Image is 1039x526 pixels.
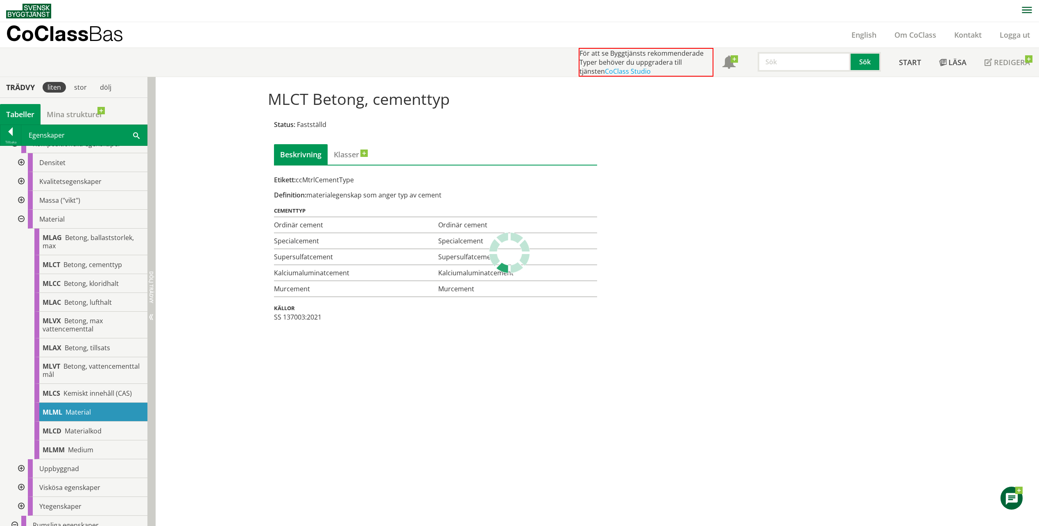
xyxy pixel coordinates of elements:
[39,502,81,511] span: Ytegenskaper
[66,408,91,417] span: Material
[297,120,326,129] span: Fastställd
[436,249,598,265] td: Supersulfatcement
[976,48,1039,77] a: Redigera
[88,21,123,45] span: Bas
[945,30,991,40] a: Kontakt
[274,144,328,165] div: Beskrivning
[274,313,598,322] div: SS 137003:2021
[436,217,598,233] td: Ordinär cement
[274,206,598,213] div: cementtyp
[722,57,736,70] span: Notifikationer
[274,175,598,184] div: ccMtrlCementType
[43,233,134,250] span: Betong, ballaststorlek, max
[436,233,598,249] td: Specialcement
[436,265,598,281] td: Kalciumaluminatcement
[41,104,109,125] a: Mina strukturer
[274,190,306,200] span: Definition:
[63,260,122,269] span: Betong, cementtyp
[64,279,119,288] span: Betong, kloridhalt
[274,190,598,200] div: materialegenskap som anger typ av cement
[274,217,436,233] td: Ordinär cement
[43,362,60,371] span: MLVT
[43,408,62,417] span: MLML
[65,426,102,435] span: Materialkod
[489,232,530,273] img: Laddar
[39,196,80,205] span: Massa ("vikt")
[148,271,155,303] span: Dölj trädvy
[6,22,141,48] a: CoClassBas
[274,281,436,297] td: Murcement
[274,120,295,129] span: Status:
[43,233,62,242] span: MLAG
[39,215,65,224] span: Material
[890,48,930,77] a: Start
[69,82,92,93] div: stor
[43,316,103,333] span: Betong, max vattencementtal
[95,82,116,93] div: dölj
[994,57,1030,67] span: Redigera
[930,48,976,77] a: Läsa
[68,445,93,454] span: Medium
[885,30,945,40] a: Om CoClass
[2,83,39,92] div: Trädvy
[842,30,885,40] a: English
[39,483,100,492] span: Viskösa egenskaper
[758,52,851,72] input: Sök
[43,279,61,288] span: MLCC
[948,57,967,67] span: Läsa
[6,4,51,18] img: Svensk Byggtjänst
[43,298,61,307] span: MLAC
[39,158,66,167] span: Densitet
[43,389,60,398] span: MLCS
[274,233,436,249] td: Specialcement
[63,389,132,398] span: Kemiskt innehåll (CAS)
[43,445,65,454] span: MLMM
[43,362,140,379] span: Betong, vattencementtal mål
[6,29,123,38] p: CoClass
[579,48,713,77] div: För att se Byggtjänsts rekommenderade Typer behöver du uppgradera till tjänsten
[899,57,921,67] span: Start
[43,426,61,435] span: MLCD
[43,343,61,352] span: MLAX
[851,52,881,72] button: Sök
[605,67,651,76] a: CoClass Studio
[268,90,771,108] h1: MLCT Betong, cementtyp
[64,298,112,307] span: Betong, lufthalt
[43,316,61,325] span: MLVX
[436,281,598,297] td: Murcement
[0,139,21,145] div: Tillbaka
[274,304,598,311] div: Källor
[991,30,1039,40] a: Logga ut
[274,175,296,184] span: Etikett:
[39,177,102,186] span: Kvalitetsegenskaper
[43,82,66,93] div: liten
[274,249,436,265] td: Supersulfatcement
[274,265,436,281] td: Kalciumaluminatcement
[328,144,365,165] a: Klasser
[43,260,60,269] span: MLCT
[133,131,140,139] span: Sök i tabellen
[21,125,147,145] div: Egenskaper
[39,464,79,473] span: Uppbyggnad
[65,343,110,352] span: Betong, tillsats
